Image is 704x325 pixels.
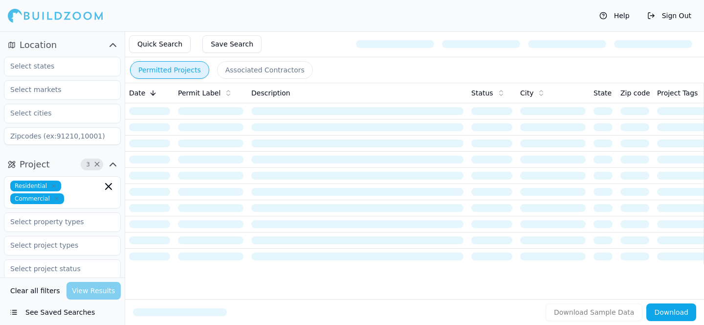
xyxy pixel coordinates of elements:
[10,181,61,191] span: Residential
[4,127,121,145] input: Zipcodes (ex:91210,10001)
[20,158,50,171] span: Project
[202,35,262,53] button: Save Search
[657,88,698,98] span: Project Tags
[130,61,209,79] button: Permitted Projects
[471,88,493,98] span: Status
[129,88,145,98] span: Date
[520,88,533,98] span: City
[4,236,108,254] input: Select project types
[646,303,696,321] button: Download
[594,88,612,98] span: State
[620,88,650,98] span: Zip code
[4,81,108,98] input: Select markets
[20,38,57,52] span: Location
[594,8,635,23] button: Help
[4,104,108,122] input: Select cities
[4,213,108,231] input: Select property types
[10,193,64,204] span: Commercial
[251,88,290,98] span: Description
[8,282,63,300] button: Clear all filters
[217,61,313,79] button: Associated Contractors
[4,157,121,172] button: Project3Clear Project filters
[4,37,121,53] button: Location
[4,260,108,278] input: Select project status
[93,162,101,167] span: Clear Project filters
[4,57,108,75] input: Select states
[642,8,696,23] button: Sign Out
[4,303,121,321] button: See Saved Searches
[129,35,191,53] button: Quick Search
[178,88,220,98] span: Permit Label
[83,160,93,169] span: 3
